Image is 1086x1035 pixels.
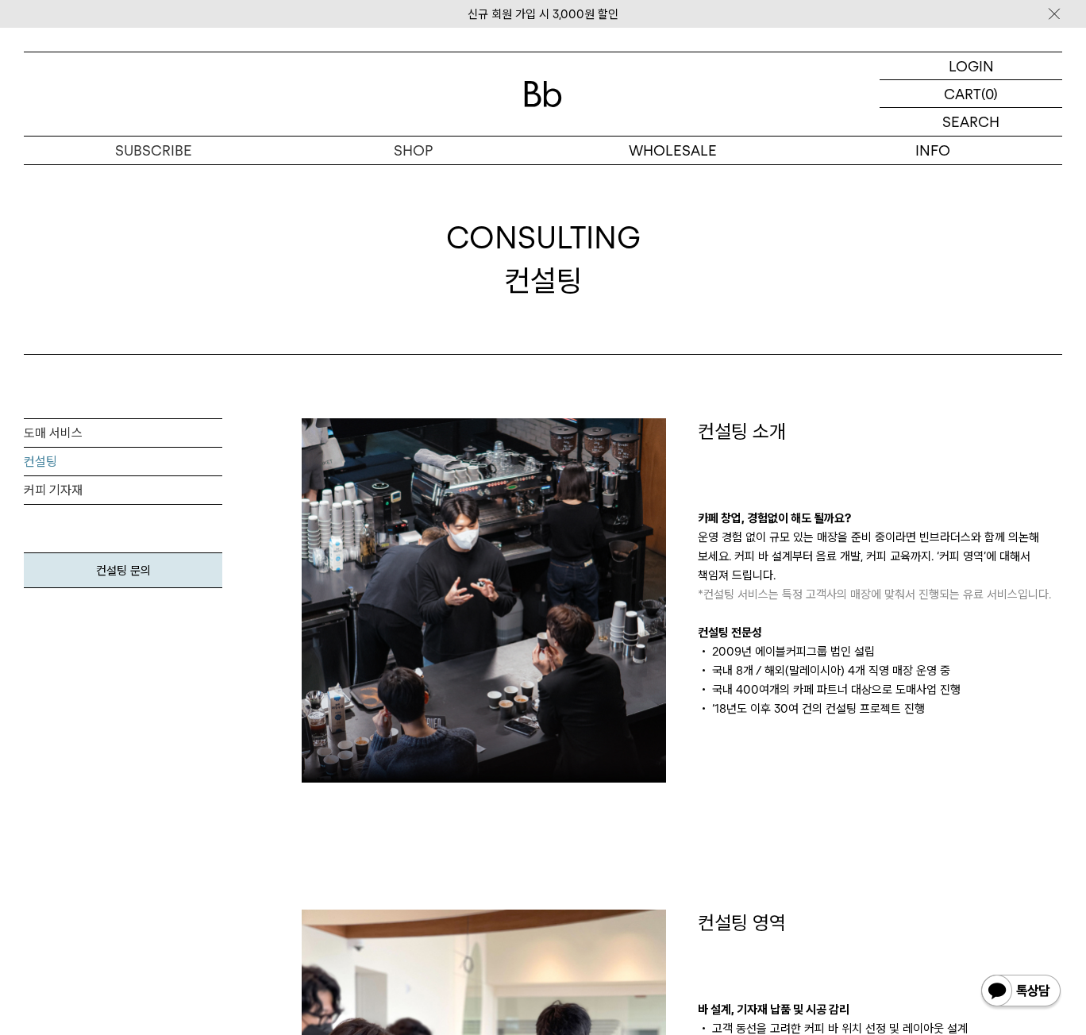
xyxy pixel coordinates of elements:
[283,137,543,164] a: SHOP
[981,80,998,107] p: (0)
[698,1000,1062,1019] p: 바 설계, 기자재 납품 및 시공 감리
[803,137,1062,164] p: INFO
[698,680,1062,699] li: 국내 400여개의 카페 파트너 대상으로 도매사업 진행
[543,137,803,164] p: WHOLESALE
[880,52,1062,80] a: LOGIN
[524,81,562,107] img: 로고
[698,642,1062,661] li: 2009년 에이블커피그룹 법인 설립
[698,910,1062,937] p: 컨설팅 영역
[698,587,1051,602] span: *컨설팅 서비스는 특정 고객사의 매장에 맞춰서 진행되는 유료 서비스입니다.
[949,52,994,79] p: LOGIN
[698,661,1062,680] li: 국내 8개 / 해외(말레이시아) 4개 직영 매장 운영 중
[980,973,1062,1011] img: 카카오톡 채널 1:1 채팅 버튼
[24,552,222,588] a: 컨설팅 문의
[944,80,981,107] p: CART
[24,448,222,476] a: 컨설팅
[468,7,618,21] a: 신규 회원 가입 시 3,000원 할인
[698,699,1062,718] li: ‘18년도 이후 30여 건의 컨설팅 프로젝트 진행
[698,509,1062,528] p: 카페 창업, 경험없이 해도 될까요?
[942,108,999,136] p: SEARCH
[880,80,1062,108] a: CART (0)
[24,419,222,448] a: 도매 서비스
[698,528,1062,604] p: 운영 경험 없이 규모 있는 매장을 준비 중이라면 빈브라더스와 함께 의논해 보세요. 커피 바 설계부터 음료 개발, 커피 교육까지. ‘커피 영역’에 대해서 책임져 드립니다.
[698,623,1062,642] p: 컨설팅 전문성
[446,217,641,259] span: CONSULTING
[24,137,283,164] a: SUBSCRIBE
[446,217,641,301] div: 컨설팅
[24,476,222,505] a: 커피 기자재
[698,418,1062,445] p: 컨설팅 소개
